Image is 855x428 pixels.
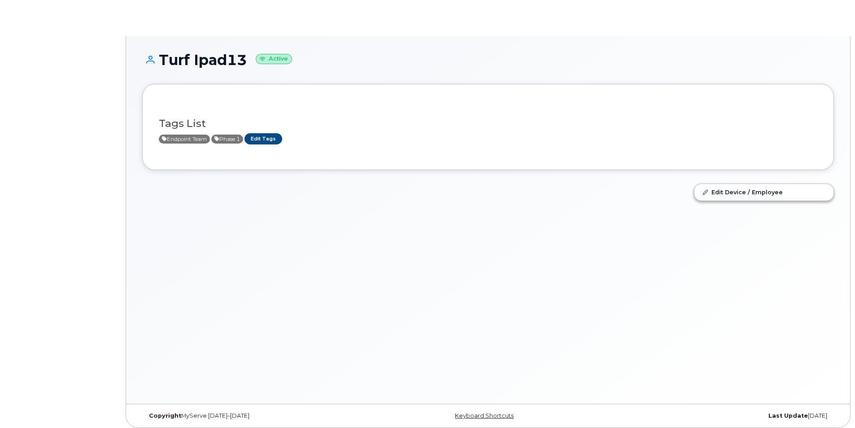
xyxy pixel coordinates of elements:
[149,412,181,419] strong: Copyright
[603,412,834,419] div: [DATE]
[159,118,817,129] h3: Tags List
[256,54,292,64] small: Active
[159,135,210,144] span: Active
[211,135,243,144] span: Active
[142,412,373,419] div: MyServe [DATE]–[DATE]
[142,52,834,68] h1: Turf Ipad13
[455,412,514,419] a: Keyboard Shortcuts
[244,133,282,144] a: Edit Tags
[768,412,808,419] strong: Last Update
[694,184,833,200] a: Edit Device / Employee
